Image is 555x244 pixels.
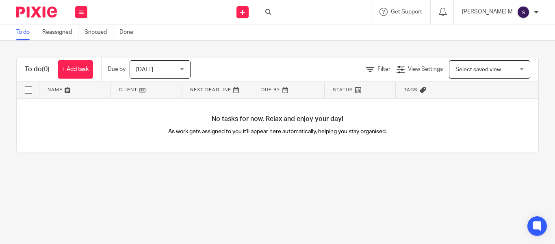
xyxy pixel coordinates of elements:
[42,24,78,40] a: Reassigned
[58,60,93,79] a: + Add task
[404,88,418,92] span: Tags
[119,24,139,40] a: Done
[377,66,390,72] span: Filter
[136,67,153,73] span: [DATE]
[462,8,513,16] p: [PERSON_NAME] M
[16,7,57,18] img: Pixie
[85,24,113,40] a: Snoozed
[108,65,126,73] p: Due by
[16,24,36,40] a: To do
[391,9,422,15] span: Get Support
[408,66,443,72] span: View Settings
[25,65,50,74] h1: To do
[517,6,530,19] img: svg%3E
[147,127,408,136] p: As work gets assigned to you it'll appear here automatically, helping you stay organised.
[455,67,501,73] span: Select saved view
[42,66,50,73] span: (0)
[17,115,538,123] h4: No tasks for now. Relax and enjoy your day!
